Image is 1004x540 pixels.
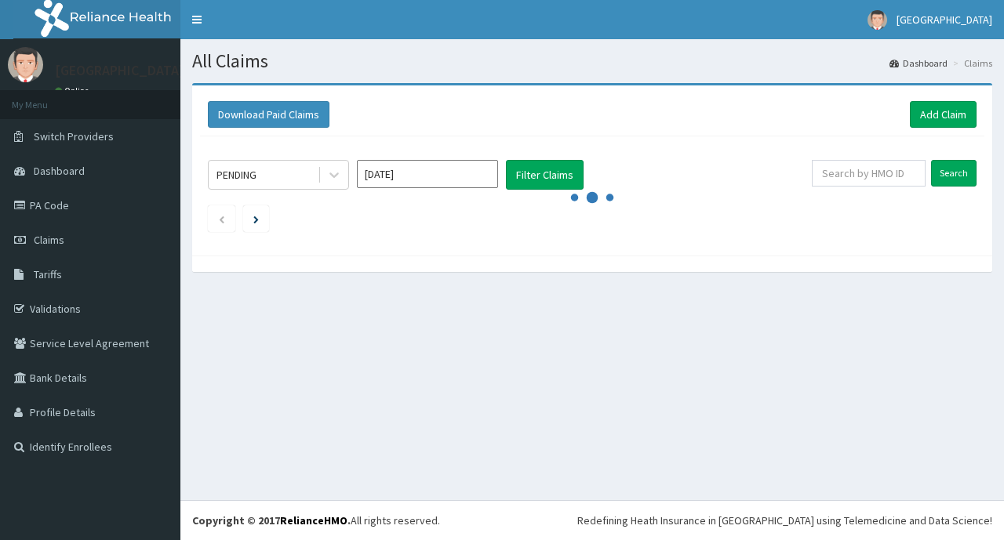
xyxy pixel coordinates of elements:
[55,63,184,78] p: [GEOGRAPHIC_DATA]
[910,101,977,128] a: Add Claim
[897,13,992,27] span: [GEOGRAPHIC_DATA]
[506,160,584,190] button: Filter Claims
[34,233,64,247] span: Claims
[280,513,347,527] a: RelianceHMO
[357,160,498,188] input: Select Month and Year
[192,51,992,71] h1: All Claims
[253,212,259,226] a: Next page
[208,101,329,128] button: Download Paid Claims
[868,10,887,30] img: User Image
[812,160,926,187] input: Search by HMO ID
[34,129,114,143] span: Switch Providers
[192,513,351,527] strong: Copyright © 2017 .
[34,164,85,178] span: Dashboard
[216,167,256,183] div: PENDING
[218,212,225,226] a: Previous page
[180,500,1004,540] footer: All rights reserved.
[949,56,992,70] li: Claims
[577,513,992,528] div: Redefining Heath Insurance in [GEOGRAPHIC_DATA] using Telemedicine and Data Science!
[889,56,948,70] a: Dashboard
[8,47,43,82] img: User Image
[931,160,977,187] input: Search
[569,174,616,221] svg: audio-loading
[55,85,93,96] a: Online
[34,267,62,281] span: Tariffs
